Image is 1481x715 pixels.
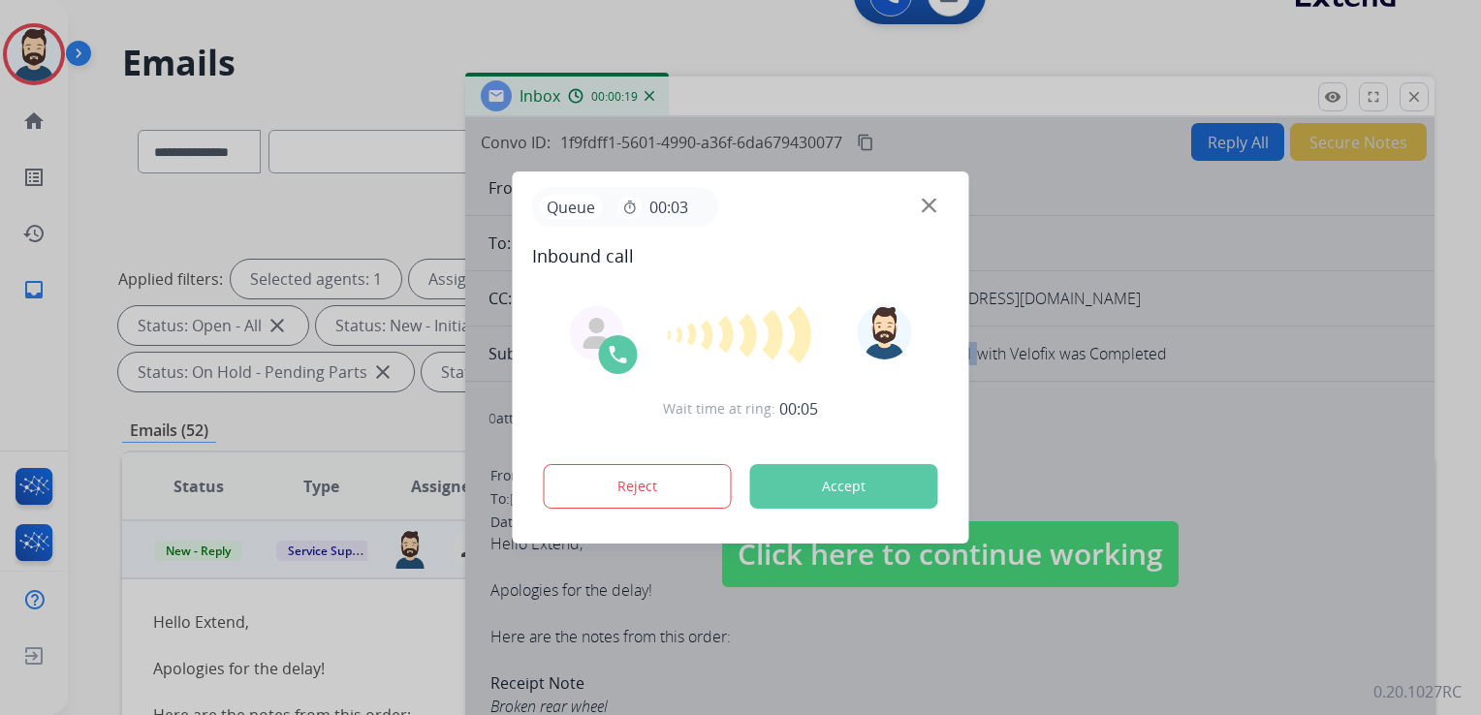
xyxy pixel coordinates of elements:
[622,200,638,215] mat-icon: timer
[857,305,911,359] img: avatar
[750,464,938,509] button: Accept
[607,343,630,366] img: call-icon
[544,464,732,509] button: Reject
[922,199,936,213] img: close-button
[649,196,688,219] span: 00:03
[532,242,950,269] span: Inbound call
[540,195,603,219] p: Queue
[663,399,775,419] span: Wait time at ring:
[582,318,613,349] img: agent-avatar
[779,397,818,420] span: 00:05
[1373,680,1462,703] p: 0.20.1027RC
